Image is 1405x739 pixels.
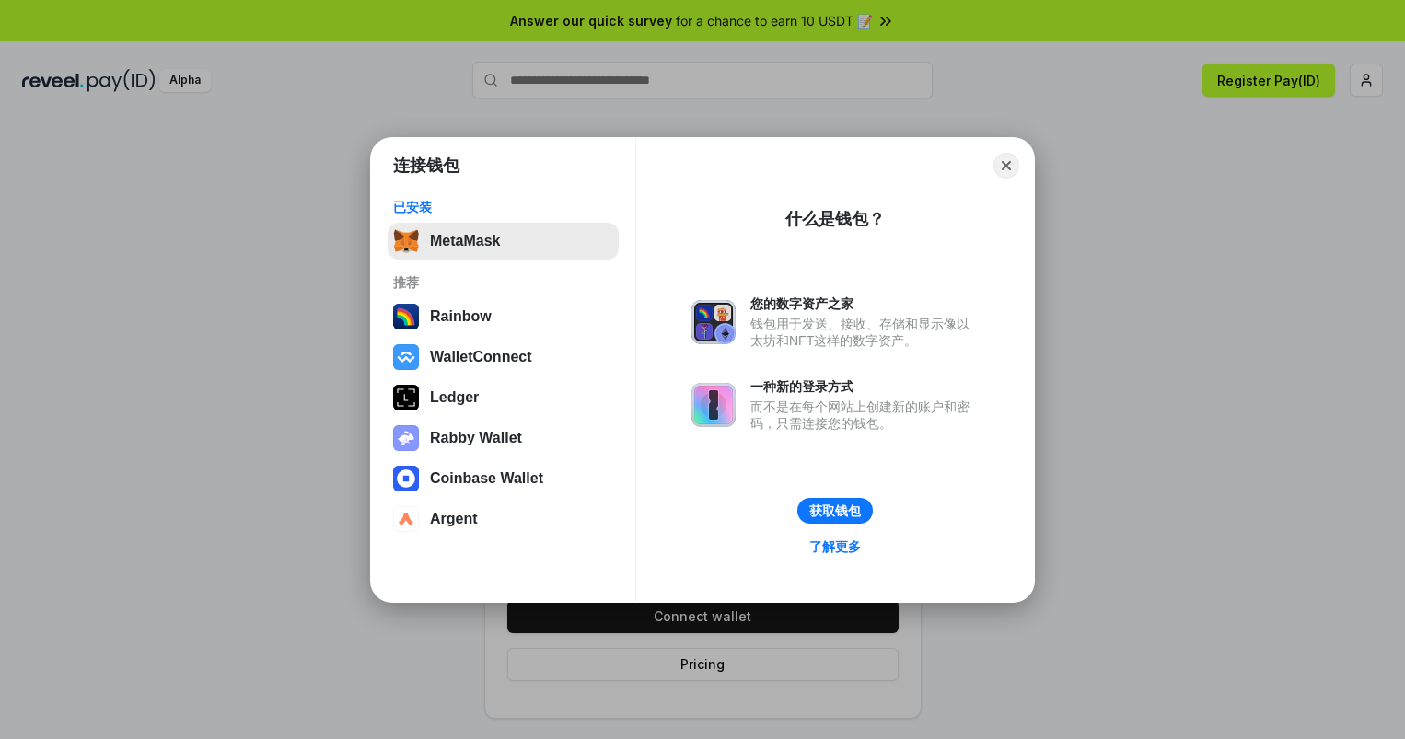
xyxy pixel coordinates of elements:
img: svg+xml,%3Csvg%20xmlns%3D%22http%3A%2F%2Fwww.w3.org%2F2000%2Fsvg%22%20fill%3D%22none%22%20viewBox... [393,425,419,451]
img: svg+xml,%3Csvg%20xmlns%3D%22http%3A%2F%2Fwww.w3.org%2F2000%2Fsvg%22%20width%3D%2228%22%20height%3... [393,385,419,410]
img: svg+xml,%3Csvg%20width%3D%2228%22%20height%3D%2228%22%20viewBox%3D%220%200%2028%2028%22%20fill%3D... [393,344,419,370]
div: 了解更多 [809,538,861,555]
a: 了解更多 [798,535,872,559]
div: Ledger [430,389,479,406]
div: 什么是钱包？ [785,208,885,230]
div: Rabby Wallet [430,430,522,446]
button: MetaMask [388,223,619,260]
img: svg+xml,%3Csvg%20fill%3D%22none%22%20height%3D%2233%22%20viewBox%3D%220%200%2035%2033%22%20width%... [393,228,419,254]
div: Coinbase Wallet [430,470,543,487]
h1: 连接钱包 [393,155,459,177]
div: WalletConnect [430,349,532,365]
img: svg+xml,%3Csvg%20xmlns%3D%22http%3A%2F%2Fwww.w3.org%2F2000%2Fsvg%22%20fill%3D%22none%22%20viewBox... [691,383,736,427]
img: svg+xml,%3Csvg%20width%3D%2228%22%20height%3D%2228%22%20viewBox%3D%220%200%2028%2028%22%20fill%3D... [393,506,419,532]
img: svg+xml,%3Csvg%20xmlns%3D%22http%3A%2F%2Fwww.w3.org%2F2000%2Fsvg%22%20fill%3D%22none%22%20viewBox... [691,300,736,344]
button: Ledger [388,379,619,416]
div: 已安装 [393,199,613,215]
img: svg+xml,%3Csvg%20width%3D%2228%22%20height%3D%2228%22%20viewBox%3D%220%200%2028%2028%22%20fill%3D... [393,466,419,491]
button: Coinbase Wallet [388,460,619,497]
button: WalletConnect [388,339,619,375]
button: 获取钱包 [797,498,873,524]
div: 推荐 [393,274,613,291]
button: Close [993,153,1019,179]
div: 一种新的登录方式 [750,378,979,395]
div: MetaMask [430,233,500,249]
div: 钱包用于发送、接收、存储和显示像以太坊和NFT这样的数字资产。 [750,316,979,349]
div: 获取钱包 [809,502,861,519]
button: Argent [388,501,619,537]
div: Argent [430,511,478,527]
button: Rabby Wallet [388,420,619,456]
button: Rainbow [388,298,619,335]
div: 而不是在每个网站上创建新的账户和密码，只需连接您的钱包。 [750,398,979,432]
img: svg+xml,%3Csvg%20width%3D%22120%22%20height%3D%22120%22%20viewBox%3D%220%200%20120%20120%22%20fil... [393,304,419,329]
div: 您的数字资产之家 [750,295,979,312]
div: Rainbow [430,308,492,325]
